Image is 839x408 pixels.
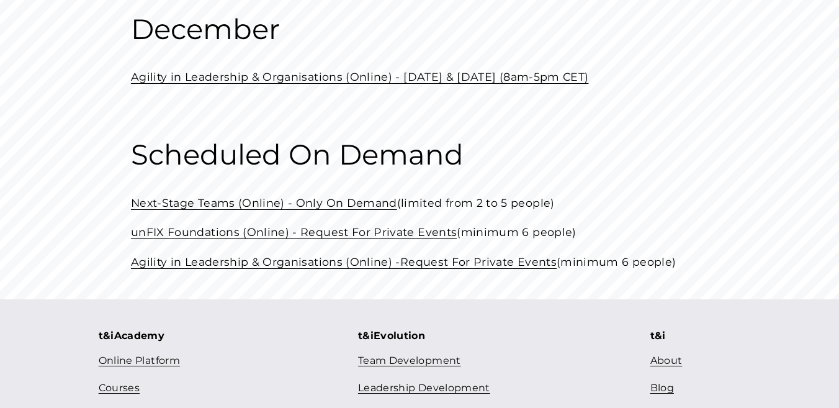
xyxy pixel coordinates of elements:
h3: December [131,11,708,48]
a: Leadership Development [358,379,490,397]
p: (minimum 6 people) [131,252,708,272]
h3: Scheduled On Demand [131,137,708,173]
a: Agility in Leadership & Organisations (Online) - [131,255,400,268]
a: Next-Stage Teams (Online) - Only On Demand [131,196,397,209]
a: Courses [99,379,140,397]
strong: t&iEvolution [358,330,425,342]
a: Agility in Leadership & Organisations (Online) - [DATE] & [DATE] (8am-5pm CET) [131,70,589,83]
a: About [650,352,683,370]
p: (limited from 2 to 5 people) [131,193,708,213]
strong: t&i [650,330,666,342]
strong: t&iAcademy [99,330,165,342]
a: Request For Private Events [400,255,557,268]
a: unFIX Foundations (Online) - Request For Private Events [131,225,457,238]
a: Team Development [358,352,461,370]
a: Online Platform [99,352,180,370]
p: (minimum 6 people) [131,222,708,242]
a: Blog [650,379,674,397]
